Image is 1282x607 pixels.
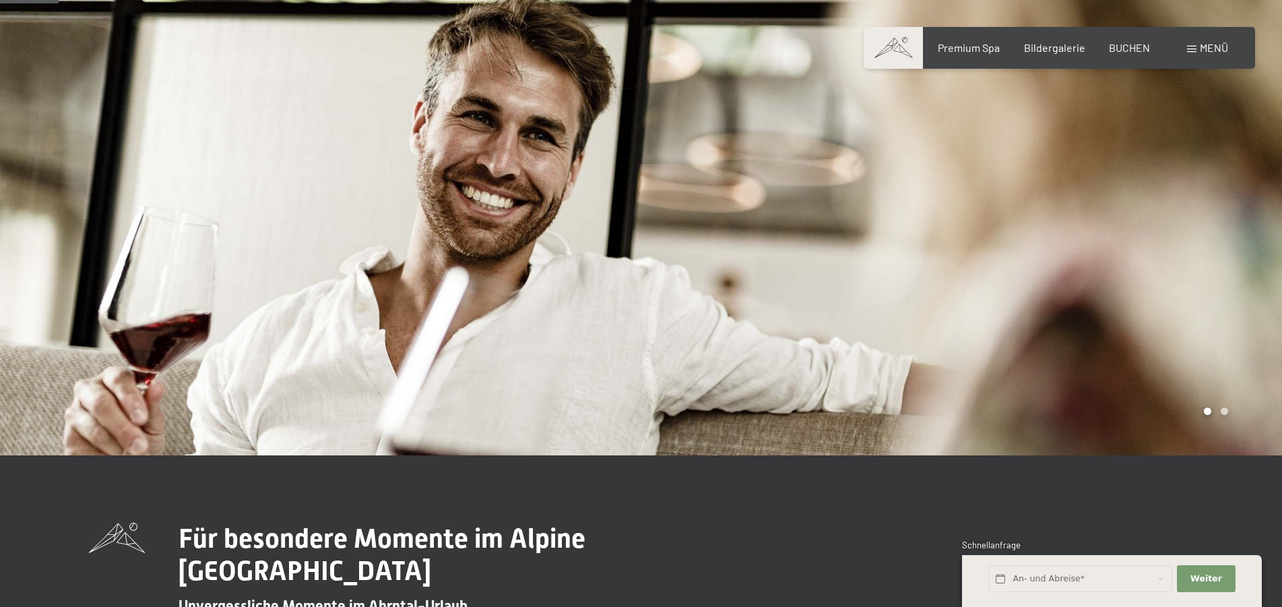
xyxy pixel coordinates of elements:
a: Bildergalerie [1024,41,1085,54]
div: Carousel Page 2 [1221,408,1228,415]
span: Für besondere Momente im Alpine [GEOGRAPHIC_DATA] [179,523,585,587]
a: BUCHEN [1109,41,1150,54]
span: Weiter [1190,573,1222,585]
span: Schnellanfrage [962,540,1021,550]
button: Weiter [1177,565,1235,593]
div: Carousel Pagination [1199,408,1228,415]
div: Carousel Page 1 (Current Slide) [1204,408,1211,415]
span: Menü [1200,41,1228,54]
a: Premium Spa [938,41,1000,54]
